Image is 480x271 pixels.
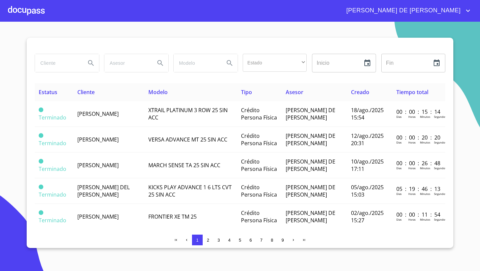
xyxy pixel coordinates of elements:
[420,115,430,118] p: Minutos
[396,108,441,115] p: 00 : 00 : 15 : 14
[148,184,232,198] span: KICKS PLAY ADVANCE 1 6 LTS CVT 25 SIN ACC
[351,158,384,173] span: 10/ago./2025 17:11
[241,106,277,121] span: Crédito Persona Física
[148,213,197,220] span: FRONTIER XE TM 25
[222,55,238,71] button: Search
[351,88,369,96] span: Creado
[77,88,95,96] span: Cliente
[192,235,203,245] button: 1
[249,238,252,243] span: 6
[396,134,441,141] p: 00 : 00 : 20 : 20
[77,184,130,198] span: [PERSON_NAME] DEL [PERSON_NAME]
[228,238,230,243] span: 4
[241,209,277,224] span: Crédito Persona Física
[341,5,464,16] span: [PERSON_NAME] DE [PERSON_NAME]
[396,185,441,193] p: 05 : 19 : 46 : 13
[277,235,288,245] button: 9
[213,235,224,245] button: 3
[260,238,262,243] span: 7
[408,115,416,118] p: Horas
[241,158,277,173] span: Crédito Persona Física
[39,133,43,138] span: Terminado
[39,217,66,224] span: Terminado
[281,238,284,243] span: 9
[152,55,168,71] button: Search
[408,166,416,170] p: Horas
[39,114,66,121] span: Terminado
[286,158,335,173] span: [PERSON_NAME] DE [PERSON_NAME]
[196,238,198,243] span: 1
[396,218,402,221] p: Dias
[235,235,245,245] button: 5
[207,238,209,243] span: 2
[396,115,402,118] p: Dias
[420,166,430,170] p: Minutos
[396,141,402,144] p: Dias
[241,88,252,96] span: Tipo
[396,192,402,196] p: Dias
[39,88,57,96] span: Estatus
[256,235,267,245] button: 7
[286,88,303,96] span: Asesor
[396,88,428,96] span: Tiempo total
[148,136,227,143] span: VERSA ADVANCE MT 25 SIN ACC
[224,235,235,245] button: 4
[83,55,99,71] button: Search
[286,106,335,121] span: [PERSON_NAME] DE [PERSON_NAME]
[351,106,384,121] span: 18/ago./2025 15:54
[408,141,416,144] p: Horas
[271,238,273,243] span: 8
[39,140,66,147] span: Terminado
[351,209,384,224] span: 02/ago./2025 15:27
[39,185,43,189] span: Terminado
[434,166,446,170] p: Segundos
[39,210,43,215] span: Terminado
[39,165,66,173] span: Terminado
[77,110,119,117] span: [PERSON_NAME]
[174,54,219,72] input: search
[396,166,402,170] p: Dias
[286,184,335,198] span: [PERSON_NAME] DE [PERSON_NAME]
[420,141,430,144] p: Minutos
[286,209,335,224] span: [PERSON_NAME] DE [PERSON_NAME]
[434,192,446,196] p: Segundos
[77,213,119,220] span: [PERSON_NAME]
[39,191,66,198] span: Terminado
[351,184,384,198] span: 05/ago./2025 15:03
[148,162,220,169] span: MARCH SENSE TA 25 SIN ACC
[39,159,43,164] span: Terminado
[420,218,430,221] p: Minutos
[245,235,256,245] button: 6
[148,106,228,121] span: XTRAIL PLATINUM 3 ROW 25 SIN ACC
[104,54,150,72] input: search
[243,54,307,72] div: ​
[396,160,441,167] p: 00 : 00 : 26 : 48
[148,88,168,96] span: Modelo
[434,115,446,118] p: Segundos
[434,141,446,144] p: Segundos
[241,132,277,147] span: Crédito Persona Física
[203,235,213,245] button: 2
[267,235,277,245] button: 8
[408,218,416,221] p: Horas
[420,192,430,196] p: Minutos
[239,238,241,243] span: 5
[35,54,80,72] input: search
[286,132,335,147] span: [PERSON_NAME] DE [PERSON_NAME]
[341,5,472,16] button: account of current user
[351,132,384,147] span: 12/ago./2025 20:31
[241,184,277,198] span: Crédito Persona Física
[77,162,119,169] span: [PERSON_NAME]
[434,218,446,221] p: Segundos
[408,192,416,196] p: Horas
[77,136,119,143] span: [PERSON_NAME]
[396,211,441,218] p: 00 : 00 : 11 : 54
[39,107,43,112] span: Terminado
[217,238,220,243] span: 3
